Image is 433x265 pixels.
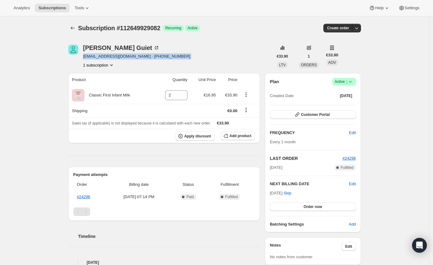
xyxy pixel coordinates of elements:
h2: Plan [270,79,279,85]
span: 1 [308,54,310,59]
button: Subscriptions [68,24,77,32]
span: Fulfillment [208,181,251,188]
button: Subscriptions [35,4,70,12]
button: Settings [395,4,423,12]
th: Product [68,73,154,87]
button: Add [345,219,359,229]
div: [PERSON_NAME] Guiet [83,45,160,51]
span: Created Date [270,93,293,99]
h3: Notes [270,242,342,251]
img: product img [72,89,84,101]
h6: Batching Settings [270,221,349,227]
span: AOV [328,60,336,65]
span: €0.00 [227,108,237,113]
span: Customer Portal [301,112,330,117]
span: Settings [405,6,419,10]
div: Classic First Infant Milk [84,92,130,98]
th: Order [73,178,108,191]
span: [DATE] · [270,191,291,195]
span: Apply discount [184,134,211,139]
span: Analytics [14,6,30,10]
button: Skip [280,188,295,198]
span: | [346,79,347,84]
span: Add product [229,133,251,138]
button: Apply discount [176,132,215,141]
span: Status [172,181,204,188]
span: €33.90 [326,52,338,58]
h2: NEXT BILLING DATE [270,181,349,187]
button: Customer Portal [270,110,356,119]
span: Recurring [165,26,181,31]
span: Subscriptions [38,6,66,10]
span: [EMAIL_ADDRESS][DOMAIN_NAME] · [PHONE_NUMBER] [83,53,190,59]
span: Skip [284,190,291,196]
button: #24296 [342,155,356,161]
h2: Timeline [78,233,260,239]
button: Order now [270,202,356,211]
span: Active [188,26,198,31]
button: Shipping actions [241,107,251,113]
span: [DATE] · 07:14 PM [109,194,168,200]
span: Fulfilled [341,165,353,170]
a: #24296 [342,156,356,161]
span: Michael Guiet [68,45,78,55]
span: [DATE] [340,93,352,98]
span: Tools [75,6,84,10]
button: Add product [221,132,255,140]
span: €33.90 [225,93,237,97]
button: Create order [323,24,353,32]
button: €33.90 [273,52,292,61]
span: Help [375,6,383,10]
button: Product actions [241,91,251,98]
th: Unit Price [189,73,218,87]
button: 1 [304,52,314,61]
span: Billing date [109,181,168,188]
span: Active [335,79,354,85]
button: Tools [71,4,94,12]
a: #24296 [77,194,90,199]
span: Sales tax (if applicable) is not displayed because it is calculated with each new order. [72,121,211,125]
span: €33.90 [277,54,288,59]
span: Edit [349,130,356,136]
span: €16.95 [204,93,216,97]
button: Product actions [83,62,115,68]
span: Edit [345,244,352,249]
span: €33.90 [217,121,229,125]
span: Order now [304,204,322,209]
span: Subscription #112649929082 [78,25,160,31]
th: Shipping [68,104,154,117]
h2: LAST ORDER [270,155,342,161]
button: Edit [345,128,359,138]
button: Edit [342,242,356,251]
button: [DATE] [336,92,356,100]
span: No notes from customer [270,255,313,259]
span: Every 1 month [270,140,296,144]
h2: FREQUENCY [270,130,349,136]
button: Analytics [10,4,34,12]
span: [DATE] [270,165,282,171]
span: LTV [279,63,285,67]
button: Edit [349,181,356,187]
nav: Pagination [73,207,255,216]
div: Open Intercom Messenger [412,238,427,253]
span: Add [349,221,356,227]
h2: Payment attempts [73,172,255,178]
th: Price [218,73,239,87]
button: Help [365,4,393,12]
span: Paid [186,194,194,199]
span: Fulfilled [225,194,238,199]
th: Quantity [154,73,189,87]
span: Create order [327,26,349,31]
span: ORDERS [301,63,317,67]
